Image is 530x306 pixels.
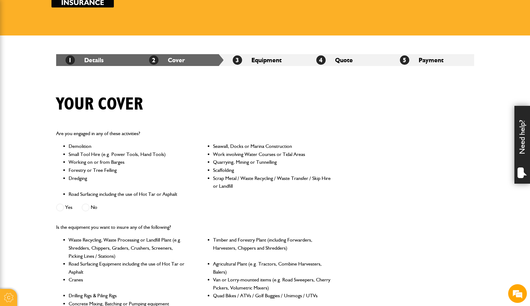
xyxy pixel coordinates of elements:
[8,137,111,154] span: I would like to discuss an existing policy (including short term hired in plant)
[8,157,111,175] span: I do not know the make/model of the item I am hiring
[56,204,72,211] label: Yes
[69,236,187,260] li: Waste Recycling, Waste Processing or Landfill Plant (e.g. Shredders, Chippers, Graders, Crushers,...
[69,166,187,174] li: Forestry or Tree Felling
[69,158,187,166] li: Working on or from Barges
[66,56,104,64] a: 1Details
[149,55,158,65] span: 2
[11,67,37,72] div: JCB Insurance
[69,276,187,292] li: Cranes
[11,35,26,43] img: d_20077148190_operators_62643000001515001
[233,55,242,65] span: 3
[32,35,105,43] div: JCB Insurance
[213,236,331,260] li: Timber and Forestry Plant (including Forwarders, Harvesters, Chippers and Shredders)
[56,129,332,138] p: Are you engaged in any of these activities?
[213,158,331,166] li: Quarrying, Mining or Tunnelling
[213,174,331,190] li: Scrap Metal / Waste Recycling / Waste Transfer / Skip Hire or Landfill
[213,292,331,300] li: Quad Bikes / ATVs / Golf Buggies / Unimogs / UTVs
[102,3,117,18] div: Minimize live chat window
[213,276,331,292] li: Van or Lorry-mounted items (e.g. Road Sweepers, Cherry Pickers, Volumetric Mixers)
[69,142,187,150] li: Demolition
[213,142,331,150] li: Seawall, Docks or Marina Construction
[213,260,331,276] li: Agricultural Plant (e.g. Tractors, Combine Harvesters, Balers)
[213,150,331,158] li: Work involving Water Courses or Tidal Areas
[56,223,332,231] p: Is the equipment you want to insure any of the following?
[12,77,109,91] span: Hi, welcome to JCB Insurance, how may I help you?
[56,94,143,115] h1: Your cover
[69,260,187,276] li: Road Surfacing Equipment including the use of Hot Tar or Asphalt
[213,166,331,174] li: Scaffolding
[52,102,111,113] span: I have an error message
[8,74,114,93] div: 10:36 AM
[69,292,187,300] li: Drilling Rigs & Piling Rigs
[69,150,187,158] li: Small Tool Hire (e.g. Power Tools, Hand Tools)
[8,116,111,134] span: I am looking to purchase insurance / I have a question about a quote I am doing
[400,55,409,65] span: 5
[316,55,326,65] span: 4
[307,54,391,66] li: Quote
[69,190,187,198] li: Road Surfacing including the use of Hot Tar or Asphalt
[69,174,187,190] li: Dredging
[514,106,530,184] div: Need help?
[391,54,474,66] li: Payment
[140,54,223,66] li: Cover
[3,181,119,203] textarea: Type your message and hit 'Enter'
[82,204,97,211] label: No
[223,54,307,66] li: Equipment
[66,55,75,65] span: 1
